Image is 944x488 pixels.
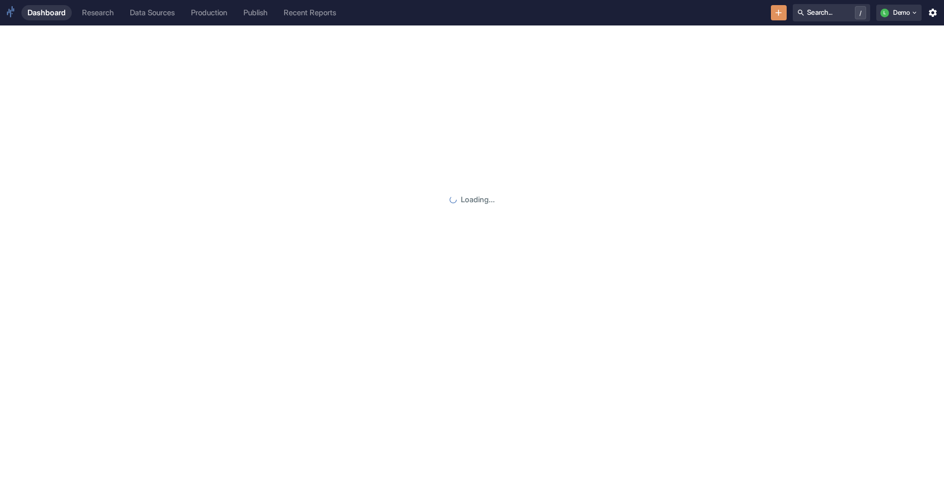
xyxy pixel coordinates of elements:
[284,8,336,17] div: Recent Reports
[277,5,342,20] a: Recent Reports
[82,8,114,17] div: Research
[27,8,66,17] div: Dashboard
[124,5,181,20] a: Data Sources
[880,9,889,17] div: L
[461,194,495,205] p: Loading...
[21,5,72,20] a: Dashboard
[185,5,233,20] a: Production
[793,4,870,21] button: Search.../
[76,5,120,20] a: Research
[876,5,922,21] button: LDemo
[191,8,227,17] div: Production
[237,5,273,20] a: Publish
[771,5,787,21] button: New Resource
[243,8,267,17] div: Publish
[130,8,175,17] div: Data Sources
